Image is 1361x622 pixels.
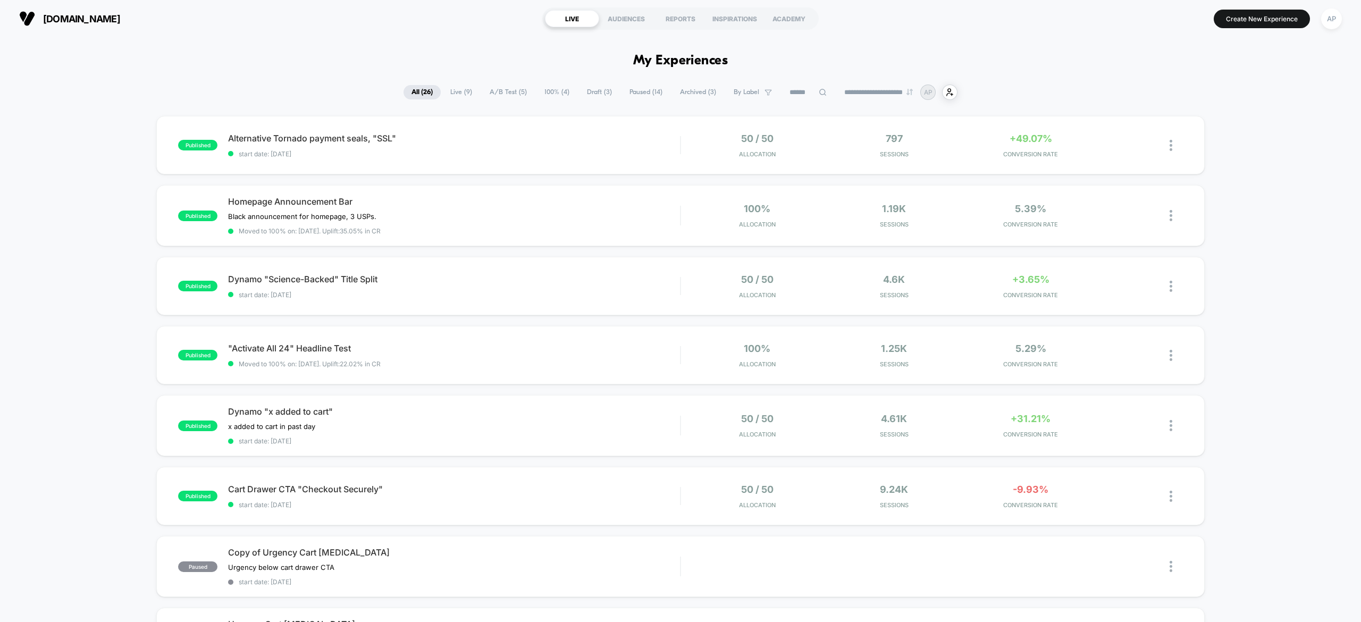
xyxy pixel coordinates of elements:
span: published [178,350,217,360]
span: 5.39% [1015,203,1046,214]
span: 4.61k [881,413,907,424]
span: Allocation [739,431,776,438]
span: Homepage Announcement Bar [228,196,680,207]
span: CONVERSION RATE [965,431,1096,438]
span: CONVERSION RATE [965,291,1096,299]
span: Sessions [828,150,960,158]
span: published [178,421,217,431]
span: [DOMAIN_NAME] [43,13,120,24]
span: +49.07% [1010,133,1052,144]
span: paused [178,561,217,572]
span: 1.19k [882,203,906,214]
span: start date: [DATE] [228,291,680,299]
span: Sessions [828,291,960,299]
img: close [1170,491,1172,502]
span: CONVERSION RATE [965,360,1096,368]
span: 100% [744,203,770,214]
span: 4.6k [883,274,905,285]
span: published [178,491,217,501]
span: Allocation [739,501,776,509]
div: AUDIENCES [599,10,653,27]
span: Alternative Tornado payment seals, "SSL" [228,133,680,144]
span: 50 / 50 [741,274,774,285]
span: Dynamo "x added to cart" [228,406,680,417]
span: 797 [886,133,903,144]
button: [DOMAIN_NAME] [16,10,123,27]
span: 5.29% [1015,343,1046,354]
span: Sessions [828,431,960,438]
span: Sessions [828,360,960,368]
span: 100% [744,343,770,354]
span: Allocation [739,150,776,158]
span: Black announcement for homepage, 3 USPs. [228,212,376,221]
img: close [1170,350,1172,361]
span: Sessions [828,221,960,228]
img: close [1170,420,1172,431]
span: Dynamo "Science-Backed" Title Split [228,274,680,284]
div: ACADEMY [762,10,816,27]
span: 50 / 50 [741,413,774,424]
span: Copy of Urgency Cart [MEDICAL_DATA] [228,547,680,558]
img: close [1170,140,1172,151]
button: AP [1318,8,1345,30]
span: start date: [DATE] [228,150,680,158]
span: Paused ( 14 ) [621,85,670,99]
span: published [178,211,217,221]
span: -9.93% [1013,484,1048,495]
span: Sessions [828,501,960,509]
span: Live ( 9 ) [442,85,480,99]
span: By Label [734,88,759,96]
img: close [1170,210,1172,221]
span: published [178,281,217,291]
span: Moved to 100% on: [DATE] . Uplift: 35.05% in CR [239,227,381,235]
span: CONVERSION RATE [965,150,1096,158]
span: All ( 26 ) [404,85,441,99]
span: Cart Drawer CTA "Checkout Securely" [228,484,680,494]
span: 50 / 50 [741,484,774,495]
span: CONVERSION RATE [965,221,1096,228]
span: 50 / 50 [741,133,774,144]
div: INSPIRATIONS [708,10,762,27]
span: Draft ( 3 ) [579,85,620,99]
img: end [906,89,913,95]
span: +31.21% [1011,413,1051,424]
span: "Activate All 24" Headline Test [228,343,680,354]
span: Allocation [739,291,776,299]
span: Allocation [739,360,776,368]
span: Urgency below cart drawer CTA [228,563,334,571]
div: REPORTS [653,10,708,27]
span: 100% ( 4 ) [536,85,577,99]
span: CONVERSION RATE [965,501,1096,509]
span: start date: [DATE] [228,437,680,445]
img: Visually logo [19,11,35,27]
span: start date: [DATE] [228,501,680,509]
img: close [1170,281,1172,292]
span: 9.24k [880,484,908,495]
span: Allocation [739,221,776,228]
span: Archived ( 3 ) [672,85,724,99]
h1: My Experiences [633,53,728,69]
div: LIVE [545,10,599,27]
img: close [1170,561,1172,572]
span: published [178,140,217,150]
p: AP [924,88,932,96]
span: 1.25k [881,343,907,354]
div: AP [1321,9,1342,29]
span: Moved to 100% on: [DATE] . Uplift: 22.02% in CR [239,360,381,368]
span: A/B Test ( 5 ) [482,85,535,99]
span: +3.65% [1012,274,1049,285]
span: x added to cart in past day [228,422,315,431]
button: Create New Experience [1214,10,1310,28]
span: start date: [DATE] [228,578,680,586]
